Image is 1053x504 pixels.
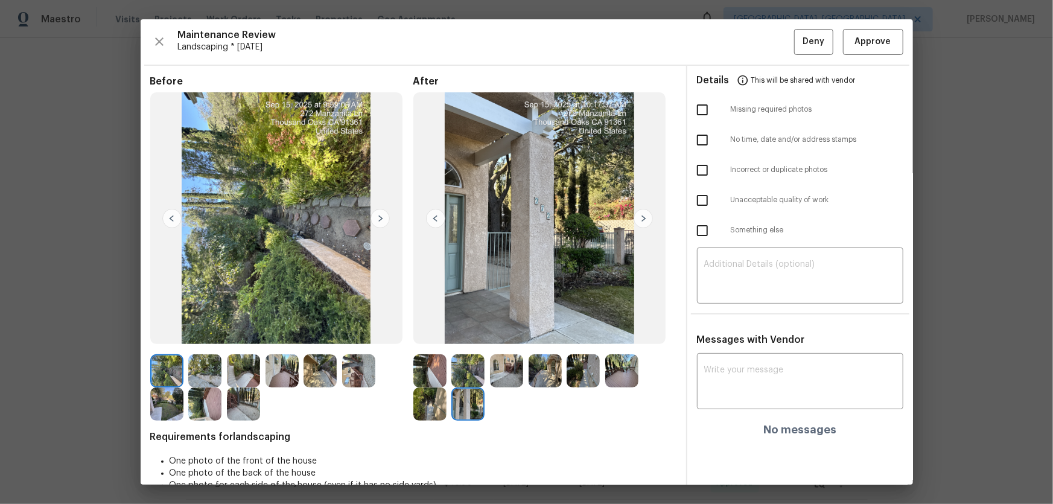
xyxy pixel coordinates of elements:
[170,467,676,479] li: One photo of the back of the house
[170,455,676,467] li: One photo of the front of the house
[426,209,445,228] img: left-chevron-button-url
[794,29,833,55] button: Deny
[687,215,913,246] div: Something else
[731,104,903,115] span: Missing required photos
[855,34,891,49] span: Approve
[731,195,903,205] span: Unacceptable quality of work
[687,125,913,155] div: No time, date and/or address stamps
[731,165,903,175] span: Incorrect or duplicate photos
[763,424,836,436] h4: No messages
[371,209,390,228] img: right-chevron-button-url
[731,135,903,145] span: No time, date and/or address stamps
[178,41,794,53] span: Landscaping * [DATE]
[843,29,903,55] button: Approve
[803,34,824,49] span: Deny
[634,209,653,228] img: right-chevron-button-url
[687,185,913,215] div: Unacceptable quality of work
[150,431,676,443] span: Requirements for landscaping
[178,29,794,41] span: Maintenance Review
[170,479,676,491] li: One photo for each side of the house (even if it has no side yards)
[731,225,903,235] span: Something else
[413,75,676,88] span: After
[687,95,913,125] div: Missing required photos
[697,66,730,95] span: Details
[697,335,805,345] span: Messages with Vendor
[751,66,856,95] span: This will be shared with vendor
[687,155,913,185] div: Incorrect or duplicate photos
[150,75,413,88] span: Before
[162,209,182,228] img: left-chevron-button-url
